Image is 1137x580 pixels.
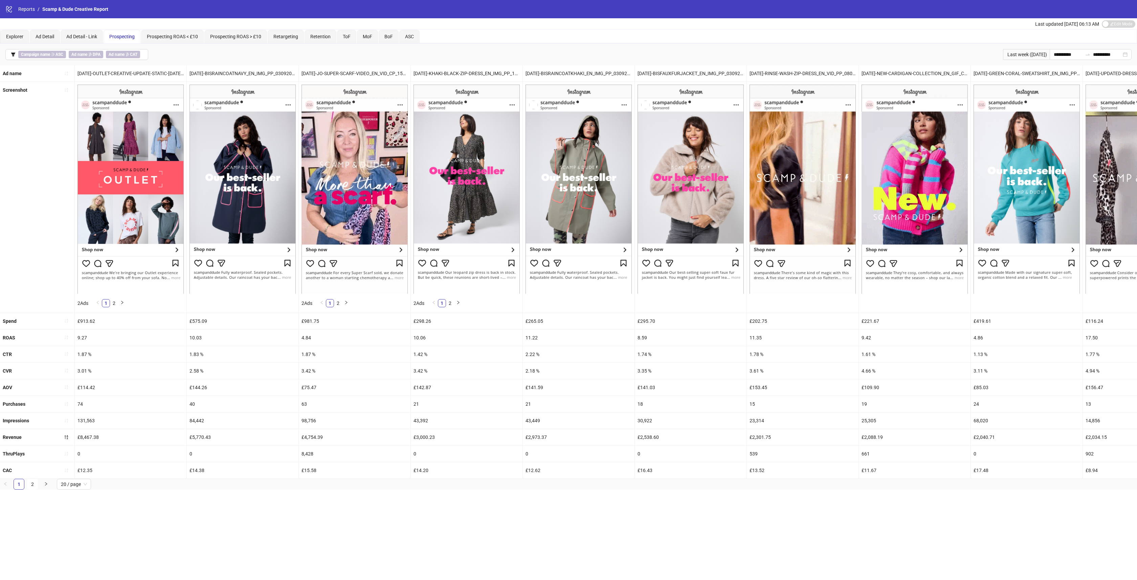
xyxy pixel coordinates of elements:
span: ∌ [106,51,140,58]
span: swap-right [1085,52,1090,57]
button: right [118,299,126,307]
div: 3.42 % [299,363,410,379]
div: 1.13 % [971,346,1083,362]
span: Prospecting [109,34,135,39]
a: 2 [110,299,118,307]
div: 15 [747,396,859,412]
span: sort-ascending [64,352,69,356]
b: Ad name [109,52,125,57]
a: 1 [102,299,110,307]
img: Screenshot 120233642340520005 [189,85,296,293]
div: £8,467.38 [75,429,186,445]
span: 2 Ads [77,300,88,306]
div: £109.90 [859,379,971,396]
div: £85.03 [971,379,1083,396]
div: £141.03 [635,379,746,396]
a: 2 [27,479,38,489]
span: Retargeting [273,34,298,39]
div: 131,563 [75,412,186,429]
li: Next Page [41,479,51,490]
button: right [342,299,350,307]
span: Retention [310,34,331,39]
div: £2,973.37 [523,429,634,445]
b: Ad name [3,71,22,76]
b: Revenue [3,434,22,440]
li: / [38,5,40,13]
div: 9.42 [859,330,971,346]
span: sort-ascending [64,368,69,373]
div: 63 [299,396,410,412]
span: sort-ascending [64,468,69,473]
div: [DATE]-GREEN-CORAL-SWEATSHIRT_EN_IMG_PP_12082025_F_CC_SC1_USP11_NEW-IN [971,65,1083,82]
img: Screenshot 120233274130590005 [750,85,856,293]
li: Previous Page [430,299,438,307]
div: £14.20 [411,462,522,478]
div: £114.42 [75,379,186,396]
img: Screenshot 120233274130560005 [862,85,968,293]
div: 3.35 % [635,363,746,379]
div: £142.87 [411,379,522,396]
div: 84,442 [187,412,298,429]
div: 98,756 [299,412,410,429]
div: £221.67 [859,313,971,329]
b: CAT [130,52,137,57]
b: CTR [3,352,12,357]
li: 2 [110,299,118,307]
div: £2,538.60 [635,429,746,445]
div: [DATE]-NEW-CARDIGAN-COLLECTION_EN_GIF_CP_08082025_F_CC_SC1_USP11_NEW-IN [859,65,971,82]
span: 2 Ads [302,300,312,306]
span: ToF [343,34,351,39]
div: 1.83 % [187,346,298,362]
div: £419.61 [971,313,1083,329]
li: 2 [334,299,342,307]
div: [DATE]-RINSE-WASH-ZIP-DRESS_EN_VID_PP_08082025_F_CC_SC12_USP11_NEW-IN [747,65,859,82]
div: 24 [971,396,1083,412]
b: Screenshot [3,87,27,93]
span: sort-ascending [64,402,69,406]
span: sort-ascending [64,71,69,76]
span: Ad Detail [36,34,54,39]
div: 2.22 % [523,346,634,362]
div: £15.58 [299,462,410,478]
div: 18 [635,396,746,412]
div: 1.87 % [299,346,410,362]
div: £981.75 [299,313,410,329]
div: £14.38 [187,462,298,478]
div: £13.52 [747,462,859,478]
span: sort-ascending [64,88,69,92]
div: 8,428 [299,446,410,462]
span: 20 / page [61,479,87,489]
img: Screenshot 120233642340550005 [638,85,744,293]
div: [DATE]-KHAKI-BLACK-ZIP-DRESS_EN_IMG_PP_12082025_F_CC_SC1_USP11_NEW-IN [411,65,522,82]
div: 21 [411,396,522,412]
div: £2,301.75 [747,429,859,445]
li: 1 [102,299,110,307]
a: 1 [438,299,446,307]
div: Page Size [57,479,91,490]
img: Screenshot 120233273991890005 [77,85,184,293]
b: ASC [55,52,63,57]
div: £17.48 [971,462,1083,478]
div: £5,770.43 [187,429,298,445]
div: £202.75 [747,313,859,329]
div: £298.26 [411,313,522,329]
div: Last week ([DATE]) [1003,49,1050,60]
div: £295.70 [635,313,746,329]
img: Screenshot 120233642340540005 [526,85,632,293]
li: Previous Page [94,299,102,307]
div: 3.42 % [411,363,522,379]
div: £141.59 [523,379,634,396]
li: 1 [14,479,24,490]
div: £75.47 [299,379,410,396]
b: Purchases [3,401,25,407]
div: 74 [75,396,186,412]
div: [DATE]-BISRAINCOATKHAKI_EN_IMG_PP_03092025_F_CC_SC1_USP14_BIS [523,65,634,82]
li: Next Page [454,299,462,307]
div: £144.26 [187,379,298,396]
span: ASC [405,34,414,39]
div: 11.22 [523,330,634,346]
div: 1.74 % [635,346,746,362]
div: 21 [523,396,634,412]
div: £2,040.71 [971,429,1083,445]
